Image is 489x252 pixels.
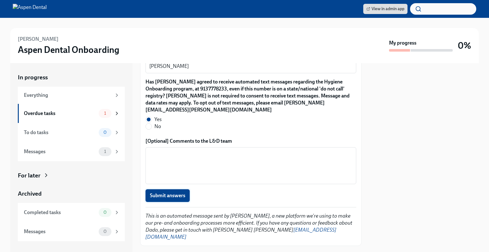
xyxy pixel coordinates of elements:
[13,4,47,14] img: Aspen Dental
[18,73,125,82] a: In progress
[389,40,416,47] strong: My progress
[145,213,352,240] em: This is an automated message sent by [PERSON_NAME], a new platform we're using to make our pre- a...
[24,129,96,136] div: To do tasks
[154,116,162,123] span: Yes
[24,110,96,117] div: Overdue tasks
[18,222,125,241] a: Messages0
[145,138,356,145] label: [Optional] Comments to the L&D team
[18,203,125,222] a: Completed tasks0
[18,87,125,104] a: Everything
[145,189,190,202] button: Submit answers
[18,36,59,43] h6: [PERSON_NAME]
[100,130,110,135] span: 0
[100,111,110,116] span: 1
[458,40,471,51] h3: 0%
[149,62,352,70] textarea: [PERSON_NAME]
[18,142,125,161] a: Messages1
[363,4,407,14] a: View in admin app
[24,148,96,155] div: Messages
[18,44,119,55] h3: Aspen Dental Onboarding
[24,228,96,235] div: Messages
[24,92,111,99] div: Everything
[100,229,110,234] span: 0
[18,171,40,180] div: For later
[100,149,110,154] span: 1
[366,6,404,12] span: View in admin app
[154,123,161,130] span: No
[18,123,125,142] a: To do tasks0
[18,171,125,180] a: For later
[100,210,110,215] span: 0
[24,209,96,216] div: Completed tasks
[145,78,356,113] label: Has [PERSON_NAME] agreed to receive automated text messages regarding the Hygiene Onboarding prog...
[18,104,125,123] a: Overdue tasks1
[150,192,185,199] span: Submit answers
[18,190,125,198] a: Archived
